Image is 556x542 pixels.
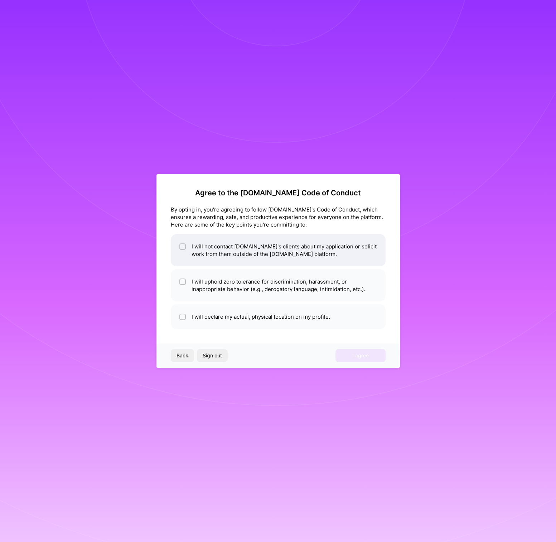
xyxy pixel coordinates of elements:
div: By opting in, you're agreeing to follow [DOMAIN_NAME]'s Code of Conduct, which ensures a rewardin... [171,206,386,228]
li: I will not contact [DOMAIN_NAME]'s clients about my application or solicit work from them outside... [171,234,386,266]
li: I will declare my actual, physical location on my profile. [171,304,386,329]
button: Back [171,349,194,362]
button: Sign out [197,349,228,362]
span: Sign out [203,352,222,359]
h2: Agree to the [DOMAIN_NAME] Code of Conduct [171,189,386,197]
span: Back [177,352,188,359]
li: I will uphold zero tolerance for discrimination, harassment, or inappropriate behavior (e.g., der... [171,269,386,301]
